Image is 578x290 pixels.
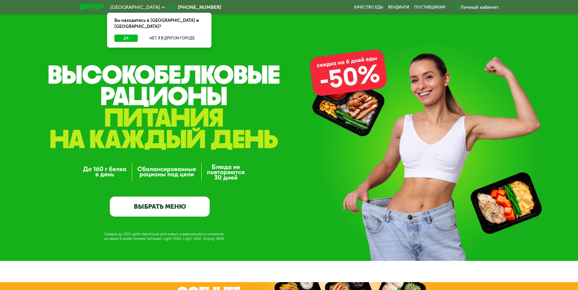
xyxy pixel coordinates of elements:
[110,197,210,217] a: ВЫБРАТЬ МЕНЮ
[388,5,409,10] a: Вендинги
[460,4,499,11] div: Личный кабинет
[110,5,160,10] span: [GEOGRAPHIC_DATA]
[168,4,221,11] a: [PHONE_NUMBER]
[414,5,445,10] div: поставщикам
[140,35,204,42] button: Нет, я в другом городе
[107,13,211,35] div: Вы находитесь в [GEOGRAPHIC_DATA] и [GEOGRAPHIC_DATA]?
[354,5,383,10] a: Качество еды
[114,35,138,42] button: Да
